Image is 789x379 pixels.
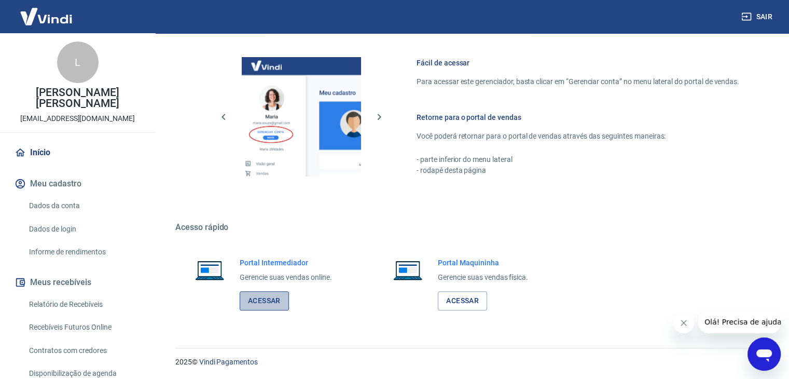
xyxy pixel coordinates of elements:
a: Relatório de Recebíveis [25,294,143,315]
iframe: Mensagem da empresa [698,310,781,333]
iframe: Fechar mensagem [673,313,694,333]
h6: Fácil de acessar [417,58,739,68]
a: Acessar [240,291,289,310]
span: Olá! Precisa de ajuda? [6,7,87,16]
p: Você poderá retornar para o portal de vendas através das seguintes maneiras: [417,131,739,142]
h5: Acesso rápido [175,222,764,233]
p: Gerencie suas vendas física. [438,272,528,283]
iframe: Botão para abrir a janela de mensagens [748,337,781,371]
img: Imagem de um notebook aberto [386,258,430,282]
div: L [57,42,99,83]
img: Vindi [12,1,80,32]
p: 2025 © [175,357,764,368]
a: Informe de rendimentos [25,241,143,263]
p: Gerencie suas vendas online. [240,272,332,283]
a: Acessar [438,291,487,310]
h6: Portal Maquininha [438,258,528,268]
button: Meus recebíveis [12,271,143,294]
button: Sair [739,7,777,26]
h6: Portal Intermediador [240,258,332,268]
a: Vindi Pagamentos [199,358,258,366]
p: - rodapé desta página [417,165,739,176]
p: [EMAIL_ADDRESS][DOMAIN_NAME] [20,113,135,124]
h6: Retorne para o portal de vendas [417,112,739,123]
a: Dados de login [25,219,143,240]
p: Para acessar este gerenciador, basta clicar em “Gerenciar conta” no menu lateral do portal de ven... [417,76,739,87]
button: Meu cadastro [12,172,143,195]
p: - parte inferior do menu lateral [417,154,739,165]
img: Imagem da dashboard mostrando o botão de gerenciar conta na sidebar no lado esquerdo [242,57,361,177]
a: Início [12,141,143,164]
a: Dados da conta [25,195,143,216]
img: Imagem de um notebook aberto [188,258,231,282]
p: [PERSON_NAME] [PERSON_NAME] [8,87,147,109]
a: Recebíveis Futuros Online [25,317,143,338]
a: Contratos com credores [25,340,143,361]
